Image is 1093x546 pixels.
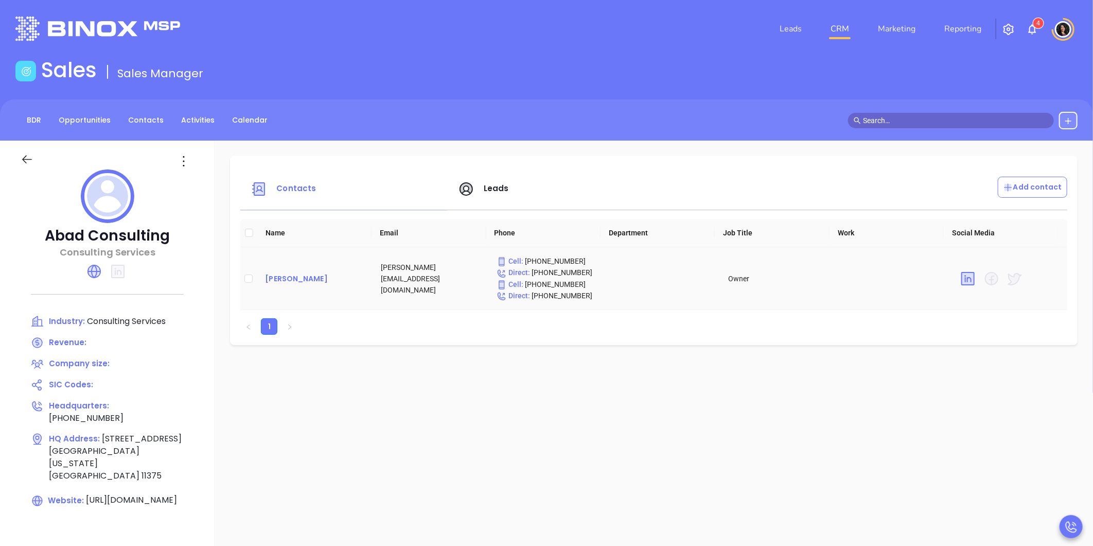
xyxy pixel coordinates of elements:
a: Leads [775,19,806,39]
span: Website: [31,495,84,506]
img: user [1055,21,1071,38]
span: SIC Codes: [49,379,93,390]
p: [PHONE_NUMBER] [497,290,596,301]
p: [PHONE_NUMBER] [497,267,596,278]
span: HQ Address: [49,433,100,444]
a: Contacts [122,112,170,129]
span: Consulting Services [87,315,166,327]
sup: 4 [1033,18,1044,28]
span: [STREET_ADDRESS] [GEOGRAPHIC_DATA] [US_STATE] [GEOGRAPHIC_DATA] 11375 [49,433,182,482]
a: Activities [175,112,221,129]
span: [PHONE_NUMBER] [49,412,124,424]
img: logo [15,16,180,41]
th: Department [601,219,715,247]
a: CRM [826,19,853,39]
button: right [281,318,298,335]
td: [PERSON_NAME][EMAIL_ADDRESS][DOMAIN_NAME] [373,247,488,310]
a: Opportunities [52,112,117,129]
a: BDR [21,112,47,129]
span: 4 [1037,20,1041,27]
input: Search… [863,115,1048,126]
a: Reporting [940,19,985,39]
img: iconNotification [1026,23,1038,36]
span: Industry: [49,316,85,327]
a: Marketing [874,19,920,39]
p: Abad Consulting [21,227,194,245]
h1: Sales [41,58,97,82]
li: Next Page [281,318,298,335]
button: left [240,318,257,335]
span: Cell : [497,257,523,265]
p: Add contact [1003,182,1062,193]
th: Job Title [715,219,829,247]
p: [PHONE_NUMBER] [497,255,596,267]
th: Work [830,219,944,247]
span: Cell : [497,280,523,288]
span: Sales Manager [117,65,203,81]
a: [PERSON_NAME] [265,272,364,285]
th: Social Media [944,219,1058,247]
img: profile logo [81,169,134,223]
span: [URL][DOMAIN_NAME] [86,494,177,506]
span: left [245,324,252,330]
li: Previous Page [240,318,257,335]
span: Headquarters: [49,400,109,411]
span: Contacts [276,183,316,194]
th: Name [257,219,372,247]
th: Phone [486,219,601,247]
td: Owner [720,247,836,310]
li: 1 [261,318,277,335]
img: iconSetting [1002,23,1015,36]
span: right [287,324,293,330]
span: search [854,117,861,124]
p: Consulting Services [21,245,194,259]
span: Direct : [497,292,530,300]
a: 1 [261,319,277,334]
span: Leads [484,183,509,194]
a: Calendar [226,112,274,129]
span: Direct : [497,268,530,277]
th: Email [372,219,486,247]
p: [PHONE_NUMBER] [497,279,596,290]
span: Company size: [49,358,110,369]
span: Revenue: [49,337,86,348]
